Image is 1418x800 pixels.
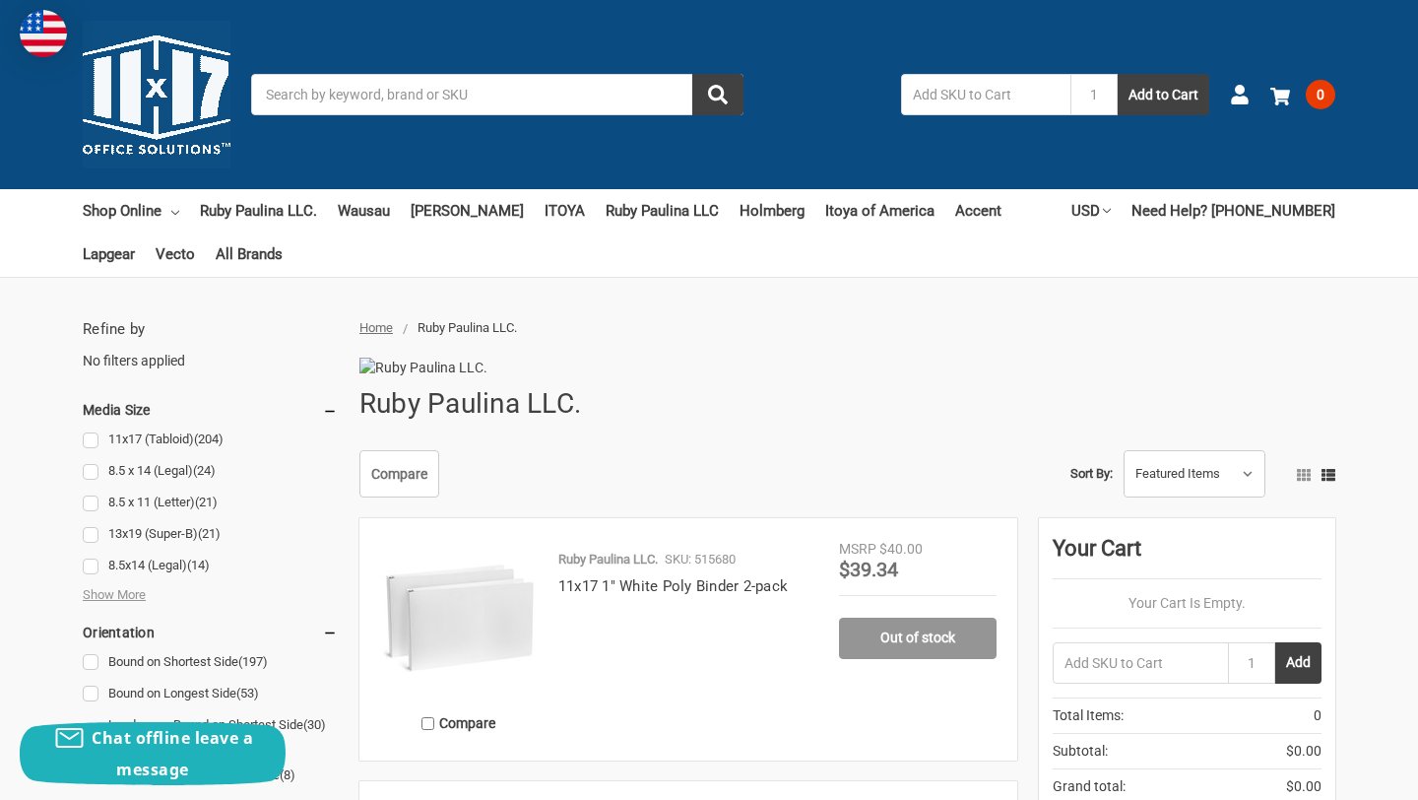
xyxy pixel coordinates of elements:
[193,463,216,478] span: (24)
[251,74,743,115] input: Search by keyword, brand or SKU
[83,189,179,233] a: Shop Online
[1306,80,1335,109] span: 0
[558,577,788,595] a: 11x17 1" White Poly Binder 2-pack
[421,717,434,730] input: Compare
[901,74,1070,115] input: Add SKU to Cart
[280,767,295,782] span: (8)
[187,558,210,572] span: (14)
[839,539,876,560] div: MSRP
[1071,189,1111,233] a: USD
[83,490,338,516] a: 8.5 x 11 (Letter)
[359,378,581,430] h1: Ruby Paulina LLC.
[665,550,736,569] p: SKU: 515680
[1118,74,1209,115] button: Add to Cart
[303,717,326,732] span: (30)
[200,189,317,233] a: Ruby Paulina LLC.
[1053,642,1228,684] input: Add SKU to Cart
[1270,69,1335,120] a: 0
[20,10,67,57] img: duty and tax information for United States
[194,432,224,446] span: (204)
[411,189,524,233] a: [PERSON_NAME]
[83,681,338,707] a: Bound on Longest Side
[83,621,338,644] h5: Orientation
[839,558,898,581] span: $39.34
[825,189,935,233] a: Itoya of America
[1053,593,1321,614] p: Your Cart Is Empty.
[198,526,221,541] span: (21)
[879,541,923,557] span: $40.00
[359,320,393,335] a: Home
[83,458,338,485] a: 8.5 x 14 (Legal)
[83,21,230,168] img: 11x17.com
[359,450,439,498] a: Compare
[1070,459,1113,489] label: Sort By:
[83,233,135,276] a: Lapgear
[195,495,218,509] span: (21)
[740,189,805,233] a: Holmberg
[20,722,286,785] button: Chat offline leave a message
[83,585,146,605] span: Show More
[1131,189,1335,233] a: Need Help? [PHONE_NUMBER]
[83,398,338,422] h5: Media Size
[558,550,658,569] p: Ruby Paulina LLC.
[238,654,268,669] span: (197)
[545,189,585,233] a: ITOYA
[83,318,338,371] div: No filters applied
[380,707,538,740] label: Compare
[380,539,538,697] img: 11x17 1" White Poly Binder 2-pack
[606,189,719,233] a: Ruby Paulina LLC
[83,318,338,341] h5: Refine by
[338,189,390,233] a: Wausau
[156,233,195,276] a: Vecto
[83,649,338,676] a: Bound on Shortest Side
[83,427,338,453] a: 11x17 (Tabloid)
[418,320,517,335] span: Ruby Paulina LLC.
[839,618,997,659] a: Out of stock
[359,358,547,378] img: Ruby Paulina LLC.
[1053,532,1321,579] div: Your Cart
[83,553,338,579] a: 8.5x14 (Legal)
[216,233,283,276] a: All Brands
[83,712,338,758] a: Landscape Bound on Shortest Side
[955,189,1001,233] a: Accent
[92,727,253,780] span: Chat offline leave a message
[83,521,338,548] a: 13x19 (Super-B)
[1275,642,1321,684] button: Add
[236,686,259,700] span: (53)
